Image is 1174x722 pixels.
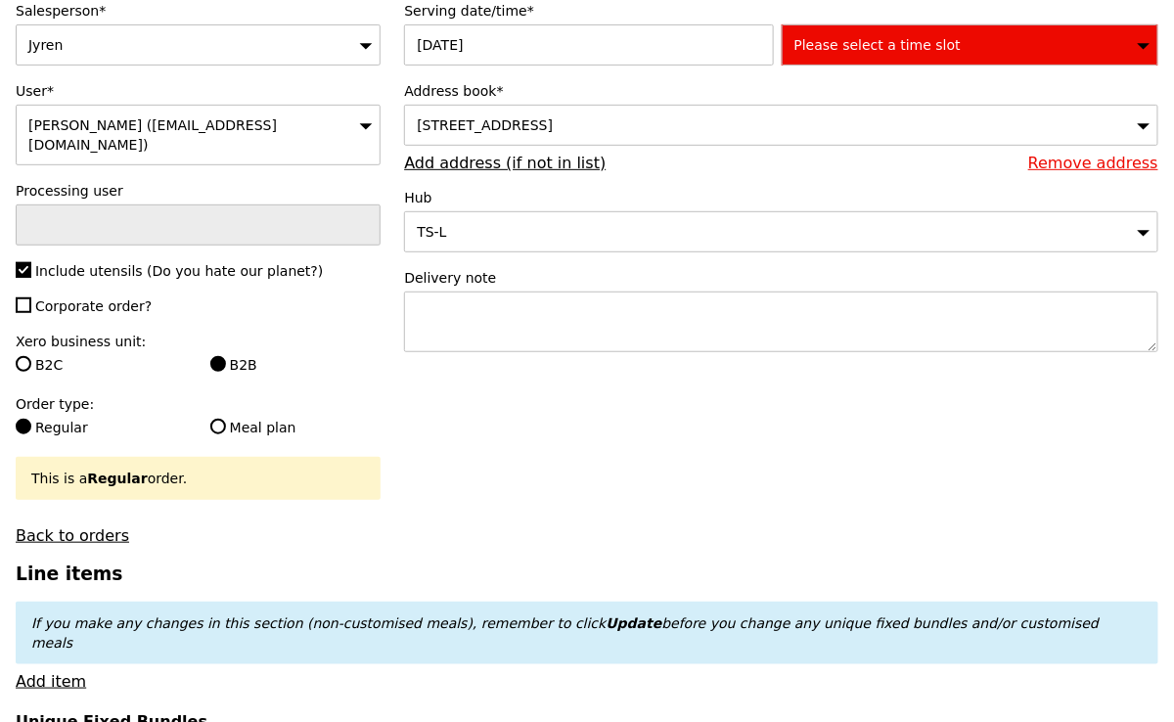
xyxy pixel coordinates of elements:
span: Include utensils (Do you hate our planet?) [35,263,323,279]
a: Back to orders [16,526,129,545]
label: Meal plan [210,418,382,437]
a: Add address (if not in list) [404,154,606,172]
label: B2C [16,355,187,375]
input: Meal plan [210,419,226,434]
label: Xero business unit: [16,332,381,351]
h3: Line items [16,564,1158,584]
a: Add item [16,672,86,691]
label: Salesperson* [16,1,381,21]
label: Delivery note [404,268,1158,288]
span: Corporate order? [35,298,152,314]
span: Jyren [28,37,63,53]
span: TS-L [417,224,446,240]
span: [STREET_ADDRESS] [417,117,553,133]
label: Serving date/time* [404,1,1158,21]
label: Order type: [16,394,381,414]
input: Serving date [404,24,773,66]
span: Please select a time slot [794,37,961,53]
input: Include utensils (Do you hate our planet?) [16,262,31,278]
b: Regular [87,471,147,486]
em: If you make any changes in this section (non-customised meals), remember to click before you chan... [31,615,1099,651]
label: B2B [210,355,382,375]
label: Address book* [404,81,1158,101]
label: User* [16,81,381,101]
input: B2C [16,356,31,372]
span: [PERSON_NAME] ([EMAIL_ADDRESS][DOMAIN_NAME]) [28,117,277,153]
div: This is a order. [31,469,365,488]
label: Processing user [16,181,381,201]
input: B2B [210,356,226,372]
label: Hub [404,188,1158,207]
a: Remove address [1028,154,1158,172]
label: Regular [16,418,187,437]
b: Update [606,615,661,631]
input: Corporate order? [16,297,31,313]
input: Regular [16,419,31,434]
